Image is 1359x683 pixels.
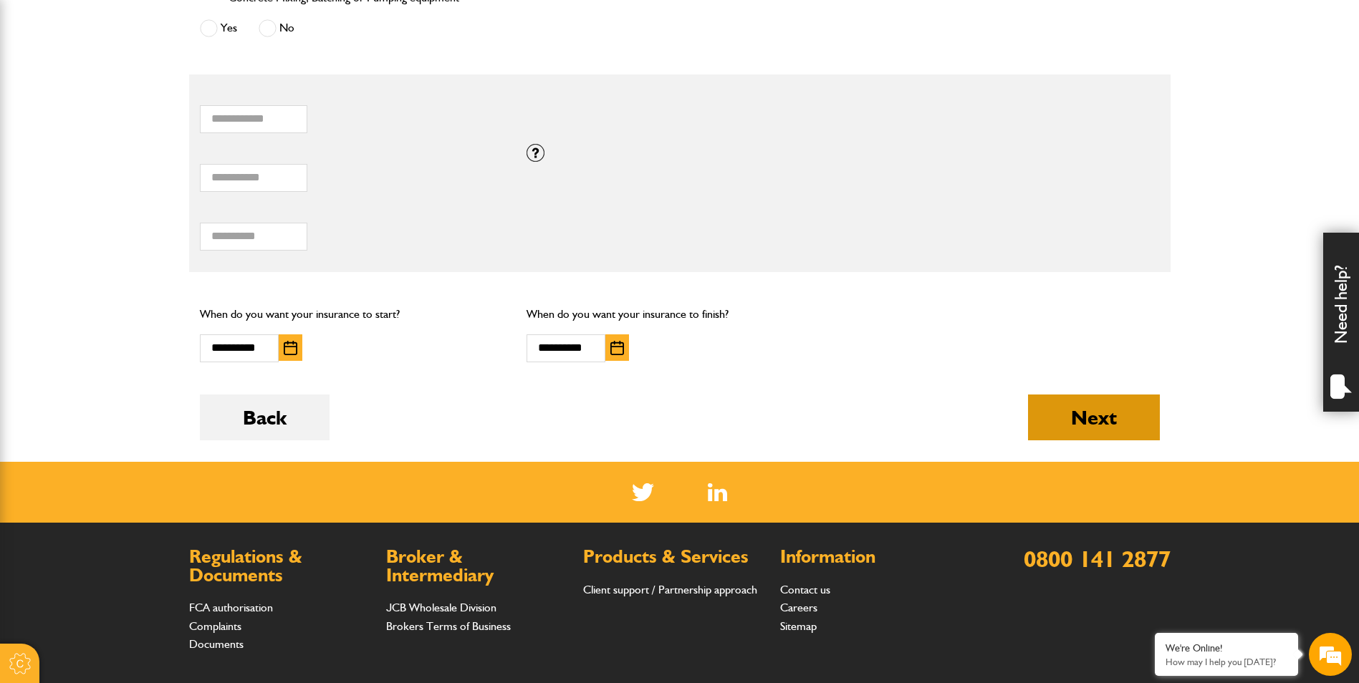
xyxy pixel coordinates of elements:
[610,341,624,355] img: Choose date
[24,79,60,100] img: d_20077148190_company_1631870298795_20077148190
[1028,394,1160,440] button: Next
[200,19,237,37] label: Yes
[284,341,297,355] img: Choose date
[780,619,817,633] a: Sitemap
[1323,233,1359,412] div: Need help?
[386,619,511,633] a: Brokers Terms of Business
[527,305,832,324] p: When do you want your insurance to finish?
[1166,642,1287,654] div: We're Online!
[708,483,727,501] a: LinkedIn
[19,175,261,206] input: Enter your email address
[189,637,244,651] a: Documents
[780,601,817,614] a: Careers
[200,394,330,440] button: Back
[19,259,261,429] textarea: Type your message and hit 'Enter'
[189,619,241,633] a: Complaints
[195,441,260,460] em: Start Chat
[1166,657,1287,667] p: How may I help you today?
[780,583,830,596] a: Contact us
[189,601,273,614] a: FCA authorisation
[708,483,727,501] img: Linked In
[1024,545,1171,573] a: 0800 141 2877
[632,483,654,501] img: Twitter
[583,548,766,566] h2: Products & Services
[200,305,506,324] p: When do you want your insurance to start?
[235,7,269,42] div: Minimize live chat window
[583,583,757,596] a: Client support / Partnership approach
[386,601,496,614] a: JCB Wholesale Division
[386,548,569,584] h2: Broker & Intermediary
[259,19,294,37] label: No
[19,132,261,164] input: Enter your last name
[780,548,963,566] h2: Information
[189,548,372,584] h2: Regulations & Documents
[19,217,261,248] input: Enter your phone number
[75,80,241,99] div: Chat with us now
